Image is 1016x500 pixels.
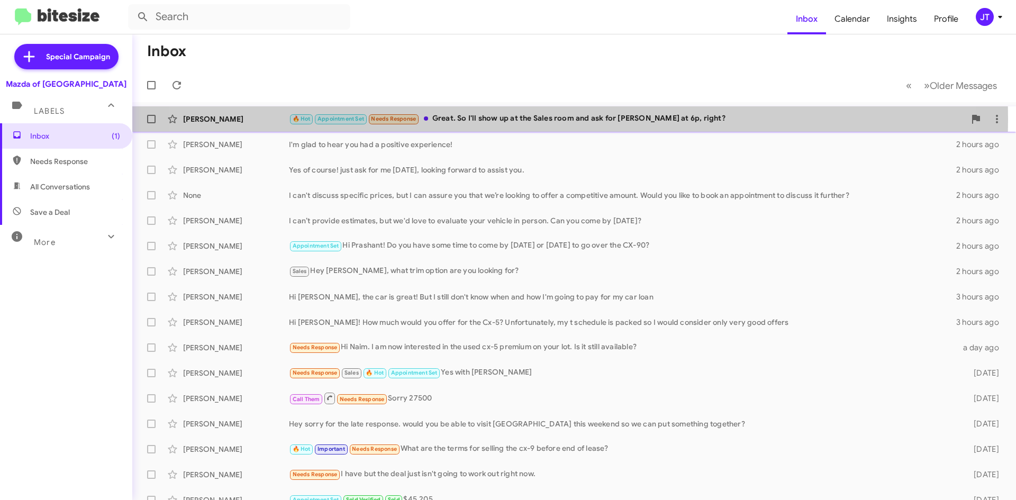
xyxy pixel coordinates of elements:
[183,368,289,378] div: [PERSON_NAME]
[957,393,1008,404] div: [DATE]
[30,207,70,217] span: Save a Deal
[878,4,926,34] a: Insights
[787,4,826,34] a: Inbox
[957,444,1008,454] div: [DATE]
[183,114,289,124] div: [PERSON_NAME]
[289,139,956,150] div: I'm glad to hear you had a positive experience!
[900,75,918,96] button: Previous
[976,8,994,26] div: JT
[183,444,289,454] div: [PERSON_NAME]
[352,446,397,452] span: Needs Response
[906,79,912,92] span: «
[957,368,1008,378] div: [DATE]
[293,396,320,403] span: Call Them
[967,8,1004,26] button: JT
[183,342,289,353] div: [PERSON_NAME]
[826,4,878,34] a: Calendar
[956,215,1008,226] div: 2 hours ago
[366,369,384,376] span: 🔥 Hot
[293,471,338,478] span: Needs Response
[183,419,289,429] div: [PERSON_NAME]
[289,419,957,429] div: Hey sorry for the late response. would you be able to visit [GEOGRAPHIC_DATA] this weekend so we ...
[6,79,126,89] div: Mazda of [GEOGRAPHIC_DATA]
[183,241,289,251] div: [PERSON_NAME]
[183,139,289,150] div: [PERSON_NAME]
[14,44,119,69] a: Special Campaign
[183,266,289,277] div: [PERSON_NAME]
[293,268,307,275] span: Sales
[30,181,90,192] span: All Conversations
[183,292,289,302] div: [PERSON_NAME]
[956,317,1008,328] div: 3 hours ago
[956,165,1008,175] div: 2 hours ago
[391,369,438,376] span: Appointment Set
[289,392,957,405] div: Sorry 27500
[317,446,345,452] span: Important
[289,468,957,480] div: I have but the deal just isn't going to work out right now.
[46,51,110,62] span: Special Campaign
[183,393,289,404] div: [PERSON_NAME]
[183,317,289,328] div: [PERSON_NAME]
[957,469,1008,480] div: [DATE]
[924,79,930,92] span: »
[956,292,1008,302] div: 3 hours ago
[289,165,956,175] div: Yes of course! just ask for me [DATE], looking forward to assist you.
[293,369,338,376] span: Needs Response
[293,242,339,249] span: Appointment Set
[289,292,956,302] div: Hi [PERSON_NAME], the car is great! But I still don't know when and how I'm going to pay for my c...
[34,238,56,247] span: More
[956,139,1008,150] div: 2 hours ago
[183,190,289,201] div: None
[293,115,311,122] span: 🔥 Hot
[957,342,1008,353] div: a day ago
[956,190,1008,201] div: 2 hours ago
[926,4,967,34] a: Profile
[289,443,957,455] div: What are the terms for selling the cx-9 before end of lease?
[293,446,311,452] span: 🔥 Hot
[183,215,289,226] div: [PERSON_NAME]
[900,75,1003,96] nav: Page navigation example
[289,367,957,379] div: Yes with [PERSON_NAME]
[289,190,956,201] div: I can't discuss specific prices, but I can assure you that we’re looking to offer a competitive a...
[289,113,965,125] div: Great. So I'll show up at the Sales room and ask for [PERSON_NAME] at 6p, right?
[183,165,289,175] div: [PERSON_NAME]
[289,215,956,226] div: I can’t provide estimates, but we'd love to evaluate your vehicle in person. Can you come by [DATE]?
[956,266,1008,277] div: 2 hours ago
[289,341,957,353] div: Hi Naim. I am now interested in the used cx-5 premium on your lot. Is it still available?
[183,469,289,480] div: [PERSON_NAME]
[30,156,120,167] span: Needs Response
[128,4,350,30] input: Search
[918,75,1003,96] button: Next
[289,317,956,328] div: Hi [PERSON_NAME]! How much would you offer for the Cx-5? Unfortunately, my t schedule is packed s...
[371,115,416,122] span: Needs Response
[930,80,997,92] span: Older Messages
[344,369,359,376] span: Sales
[317,115,364,122] span: Appointment Set
[289,240,956,252] div: Hi Prashant! Do you have some time to come by [DATE] or [DATE] to go over the CX-90?
[147,43,186,60] h1: Inbox
[289,265,956,277] div: Hey [PERSON_NAME], what trim option are you looking for?
[34,106,65,116] span: Labels
[957,419,1008,429] div: [DATE]
[956,241,1008,251] div: 2 hours ago
[340,396,385,403] span: Needs Response
[293,344,338,351] span: Needs Response
[112,131,120,141] span: (1)
[30,131,120,141] span: Inbox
